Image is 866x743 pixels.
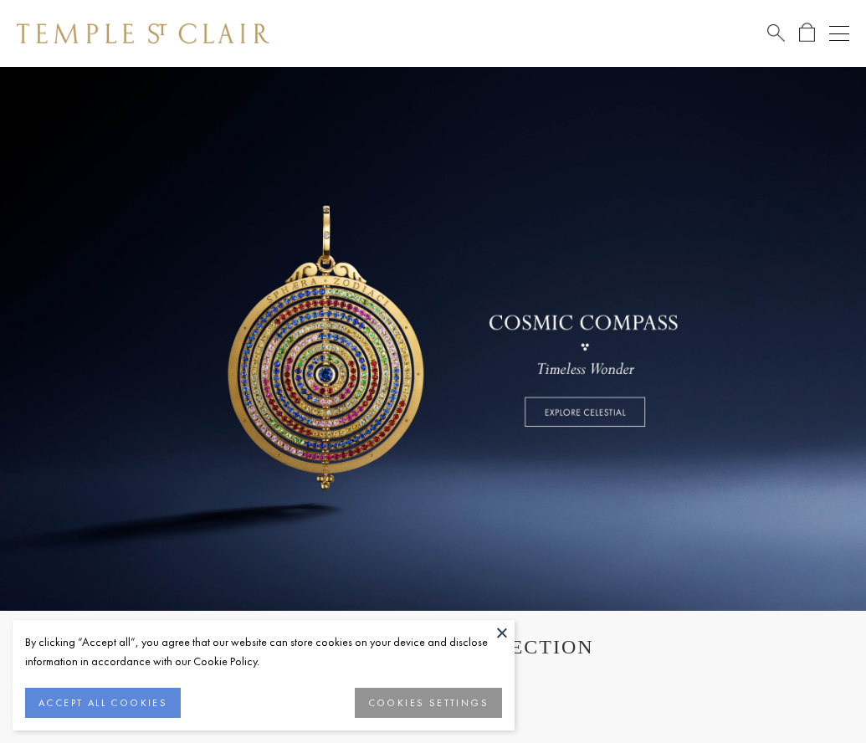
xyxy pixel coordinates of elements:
a: Search [767,23,785,44]
button: ACCEPT ALL COOKIES [25,688,181,718]
img: Temple St. Clair [17,23,269,44]
div: By clicking “Accept all”, you agree that our website can store cookies on your device and disclos... [25,633,502,671]
a: Open Shopping Bag [799,23,815,44]
button: Open navigation [829,23,849,44]
button: COOKIES SETTINGS [355,688,502,718]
